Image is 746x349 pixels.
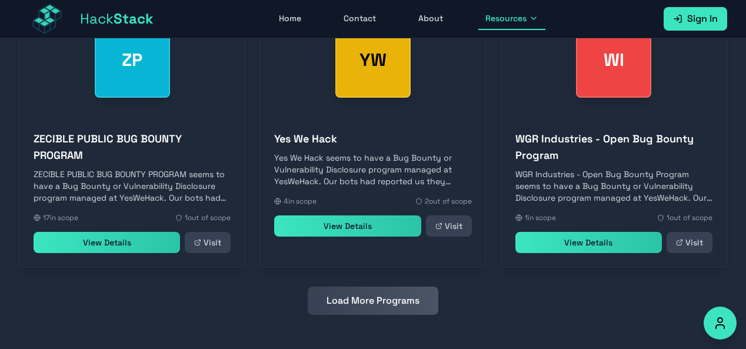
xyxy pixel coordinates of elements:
a: Home [272,8,308,30]
a: Visit [185,232,231,253]
span: 1 out of scope [667,213,712,222]
p: ZECIBLE PUBLIC BUG BOUNTY PROGRAM seems to have a Bug Bounty or Vulnerability Disclosure program ... [34,168,231,204]
span: Stack [114,9,154,28]
span: 1 in scope [525,213,556,222]
a: About [411,8,450,30]
a: View Details [34,232,180,253]
p: WGR Industries - Open Bug Bounty Program seems to have a Bug Bounty or Vulnerability Disclosure p... [515,168,712,204]
button: Resources [478,8,545,30]
h3: WGR Industries - Open Bug Bounty Program [515,131,712,164]
a: View Details [274,215,421,237]
span: 4 in scope [284,197,317,206]
div: Yes We Hack [335,22,411,98]
button: Accessibility Options [704,307,737,340]
h3: Yes We Hack [274,131,471,147]
a: Visit [426,215,472,237]
p: Yes We Hack seems to have a Bug Bounty or Vulnerability Disclosure program managed at YesWeHack. ... [274,152,471,187]
span: 2 out of scope [425,197,472,206]
span: Sign In [687,12,718,26]
a: Contact [337,8,383,30]
h3: ZECIBLE PUBLIC BUG BOUNTY PROGRAM [34,131,231,164]
span: 17 in scope [43,213,78,222]
a: View Details [515,232,662,253]
div: ZECIBLE PUBLIC BUG BOUNTY PROGRAM [95,22,170,98]
a: Sign In [664,7,727,31]
button: Load More Programs [308,287,438,315]
span: Hack [80,9,154,28]
div: WGR Industries - Open Bug Bounty Program [576,22,651,98]
span: Resources [485,12,527,24]
span: 1 out of scope [185,213,231,222]
a: Visit [667,232,712,253]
